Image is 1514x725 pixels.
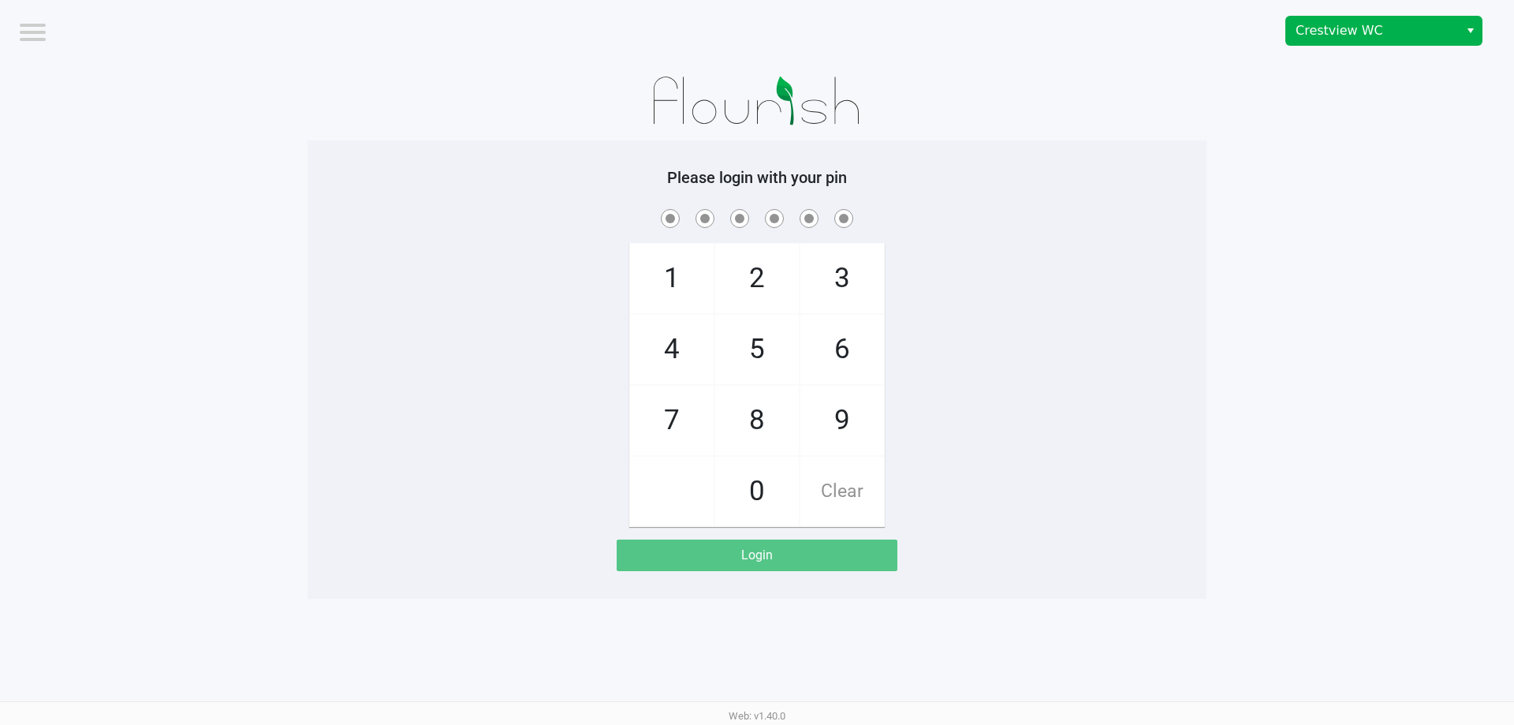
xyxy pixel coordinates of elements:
[715,457,799,526] span: 0
[800,315,884,384] span: 6
[1296,21,1449,40] span: Crestview WC
[715,244,799,313] span: 2
[729,710,785,722] span: Web: v1.40.0
[715,315,799,384] span: 5
[630,244,714,313] span: 1
[800,386,884,455] span: 9
[800,457,884,526] span: Clear
[630,386,714,455] span: 7
[319,168,1195,187] h5: Please login with your pin
[800,244,884,313] span: 3
[630,315,714,384] span: 4
[1459,17,1482,45] button: Select
[715,386,799,455] span: 8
